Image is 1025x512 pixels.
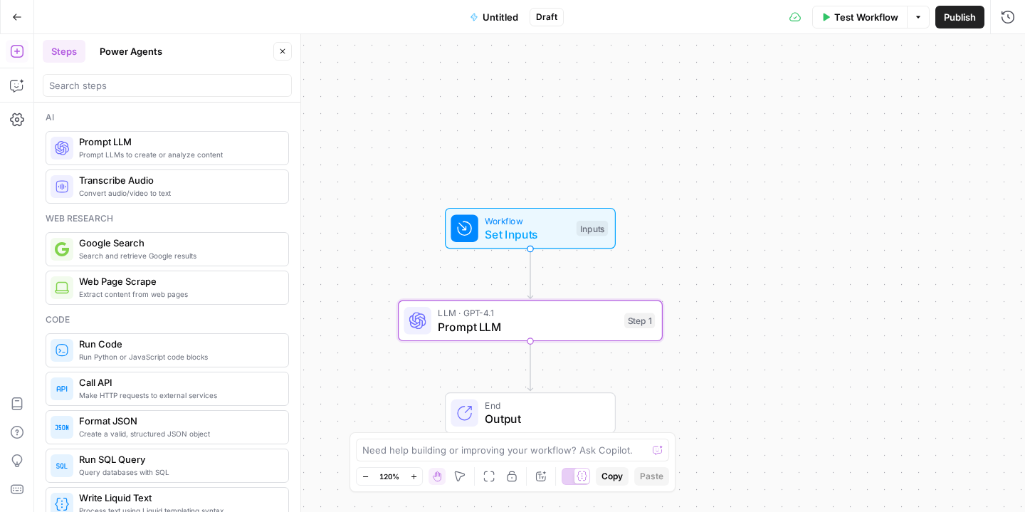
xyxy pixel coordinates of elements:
[527,249,532,299] g: Edge from start to step_1
[485,410,601,427] span: Output
[624,313,655,329] div: Step 1
[46,212,289,225] div: Web research
[438,318,617,335] span: Prompt LLM
[46,111,289,124] div: Ai
[49,78,285,93] input: Search steps
[640,470,663,483] span: Paste
[536,11,557,23] span: Draft
[398,208,663,249] div: WorkflowSet InputsInputs
[527,341,532,391] g: Edge from step_1 to end
[46,313,289,326] div: Code
[79,250,277,261] span: Search and retrieve Google results
[398,392,663,434] div: EndOutput
[483,10,518,24] span: Untitled
[398,301,663,342] div: LLM · GPT-4.1Prompt LLMStep 1
[485,399,601,412] span: End
[485,214,569,227] span: Workflow
[577,221,608,236] div: Inputs
[379,471,399,482] span: 120%
[79,274,277,288] span: Web Page Scrape
[944,10,976,24] span: Publish
[43,40,85,63] button: Steps
[79,236,277,250] span: Google Search
[601,470,623,483] span: Copy
[79,466,277,478] span: Query databases with SQL
[812,6,908,28] button: Test Workflow
[834,10,898,24] span: Test Workflow
[91,40,171,63] button: Power Agents
[79,375,277,390] span: Call API
[935,6,984,28] button: Publish
[79,428,277,439] span: Create a valid, structured JSON object
[79,135,277,149] span: Prompt LLM
[79,187,277,199] span: Convert audio/video to text
[438,306,617,320] span: LLM · GPT-4.1
[79,288,277,300] span: Extract content from web pages
[79,452,277,466] span: Run SQL Query
[79,414,277,428] span: Format JSON
[596,467,629,486] button: Copy
[461,6,527,28] button: Untitled
[79,149,277,160] span: Prompt LLMs to create or analyze content
[79,337,277,351] span: Run Code
[79,390,277,401] span: Make HTTP requests to external services
[79,173,277,187] span: Transcribe Audio
[485,226,569,243] span: Set Inputs
[79,351,277,362] span: Run Python or JavaScript code blocks
[634,467,669,486] button: Paste
[79,491,277,505] span: Write Liquid Text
